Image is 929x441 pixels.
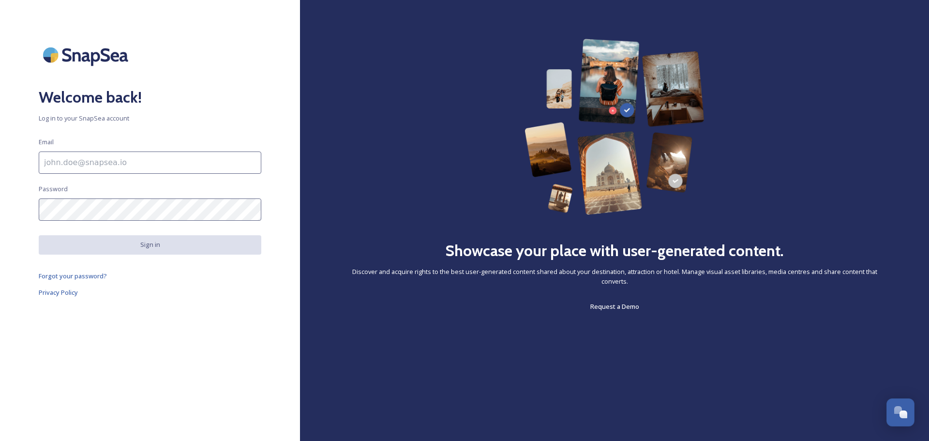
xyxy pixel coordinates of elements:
[39,152,261,174] input: john.doe@snapsea.io
[886,398,914,426] button: Open Chat
[39,235,261,254] button: Sign in
[39,272,107,280] span: Forgot your password?
[524,39,704,215] img: 63b42ca75bacad526042e722_Group%20154-p-800.png
[39,288,78,297] span: Privacy Policy
[39,287,261,298] a: Privacy Policy
[445,239,784,262] h2: Showcase your place with user-generated content.
[590,302,639,311] span: Request a Demo
[590,301,639,312] a: Request a Demo
[339,267,890,286] span: Discover and acquire rights to the best user-generated content shared about your destination, att...
[39,86,261,109] h2: Welcome back!
[39,270,261,282] a: Forgot your password?
[39,39,135,71] img: SnapSea Logo
[39,114,261,123] span: Log in to your SnapSea account
[39,184,68,194] span: Password
[39,137,54,147] span: Email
